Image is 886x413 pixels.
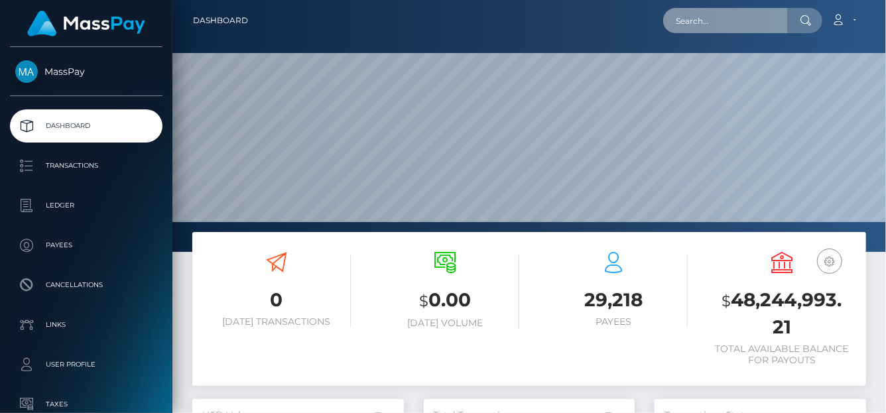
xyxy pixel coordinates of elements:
input: Search... [663,8,788,33]
img: MassPay Logo [27,11,145,36]
h6: [DATE] Volume [371,318,519,329]
p: Cancellations [15,275,157,295]
img: MassPay [15,60,38,83]
h6: [DATE] Transactions [202,316,351,327]
a: Dashboard [10,109,162,143]
small: $ [419,292,428,310]
p: Links [15,315,157,335]
h3: 48,244,993.21 [708,287,856,340]
span: MassPay [10,66,162,78]
a: Cancellations [10,268,162,302]
a: Links [10,308,162,341]
h6: Total Available Balance for Payouts [708,343,856,366]
h3: 0.00 [371,287,519,314]
small: $ [722,292,731,310]
p: Payees [15,235,157,255]
p: Transactions [15,156,157,176]
h6: Payees [539,316,688,327]
a: Dashboard [193,7,248,34]
a: Payees [10,229,162,262]
a: Ledger [10,189,162,222]
p: Ledger [15,196,157,215]
a: Transactions [10,149,162,182]
p: Dashboard [15,116,157,136]
p: User Profile [15,355,157,375]
h3: 29,218 [539,287,688,313]
h3: 0 [202,287,351,313]
a: User Profile [10,348,162,381]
